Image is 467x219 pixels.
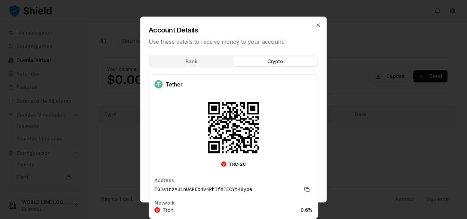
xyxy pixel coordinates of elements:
button: Bank [150,56,233,66]
p: Address [155,178,312,182]
img: Tether [155,80,163,88]
p: Network [155,200,312,205]
span: Tron [163,206,173,213]
img: Tron Logo [221,162,226,167]
span: TRC-20 [229,161,246,167]
span: 0.6 % [301,206,312,213]
button: Crypto [233,56,317,66]
span: TGJs1nXAU1nUAF6o4v4PhTfXEECYt48ype [155,186,252,193]
button: Copy to clipboard [302,184,312,195]
p: Use these details to receive money to your account. [149,37,318,45]
span: Tether [165,80,183,88]
img: Tron [155,207,160,213]
h2: Account Details [149,25,318,35]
